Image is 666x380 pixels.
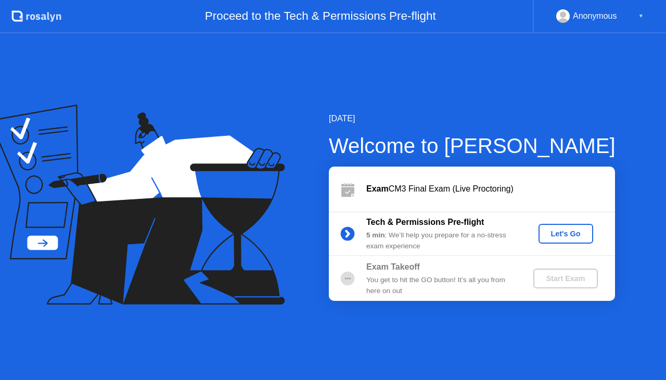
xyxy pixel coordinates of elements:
[366,183,615,195] div: CM3 Final Exam (Live Proctoring)
[537,274,593,283] div: Start Exam
[329,130,616,161] div: Welcome to [PERSON_NAME]
[533,269,597,288] button: Start Exam
[543,230,589,238] div: Let's Go
[329,112,616,125] div: [DATE]
[366,184,389,193] b: Exam
[539,224,593,244] button: Let's Go
[366,262,420,271] b: Exam Takeoff
[366,218,484,226] b: Tech & Permissions Pre-flight
[366,230,516,251] div: : We’ll help you prepare for a no-stress exam experience
[573,9,617,23] div: Anonymous
[366,231,385,239] b: 5 min
[638,9,644,23] div: ▼
[366,275,516,296] div: You get to hit the GO button! It’s all you from here on out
